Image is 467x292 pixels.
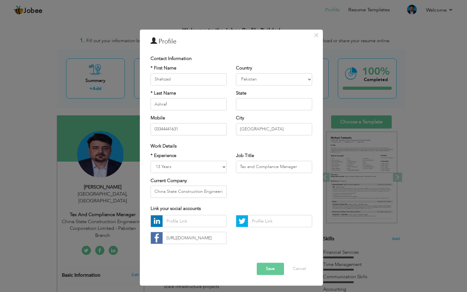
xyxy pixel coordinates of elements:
input: Profile Link [163,232,227,244]
img: Twitter [236,215,248,227]
h3: Profile [151,37,312,46]
span: Link your social accounts [151,205,201,212]
label: Country [236,65,252,72]
label: City [236,115,244,122]
span: × [314,30,319,41]
input: Profile Link [163,215,227,227]
label: Current Company [151,178,187,184]
label: Mobile [151,115,165,122]
label: * First Name [151,65,176,72]
img: linkedin [151,215,163,227]
span: Contact Information [151,55,192,62]
img: facebook [151,232,163,244]
button: Close [312,30,321,40]
label: * Last Name [151,90,176,96]
input: Profile Link [248,215,312,227]
label: Job Title [236,153,254,159]
button: Save [257,263,284,275]
label: State [236,90,246,96]
span: Work Details [151,143,177,149]
label: * Experience [151,153,176,159]
button: Cancel [287,263,312,275]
